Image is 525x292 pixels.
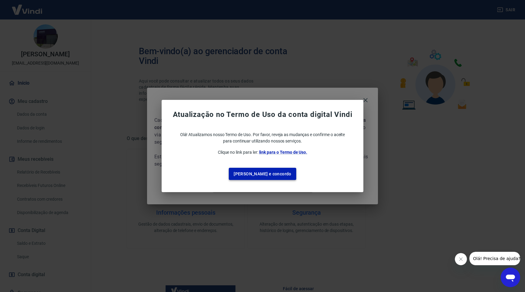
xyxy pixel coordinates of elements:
span: Olá! Precisa de ajuda? [4,4,51,9]
a: link para o Termo de Uso. [259,150,307,155]
p: Clique no link para ler: [164,149,361,156]
p: Olá! Atualizamos nosso Termo de Uso. Por favor, reveja as mudanças e confirme o aceite para conti... [164,132,361,144]
iframe: Fechar mensagem [455,253,467,265]
iframe: Botão para abrir a janela de mensagens [501,268,520,287]
iframe: Mensagem da empresa [469,252,520,265]
button: [PERSON_NAME] e concordo [229,168,296,180]
span: Atualização no Termo de Uso da conta digital Vindi [164,110,361,119]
